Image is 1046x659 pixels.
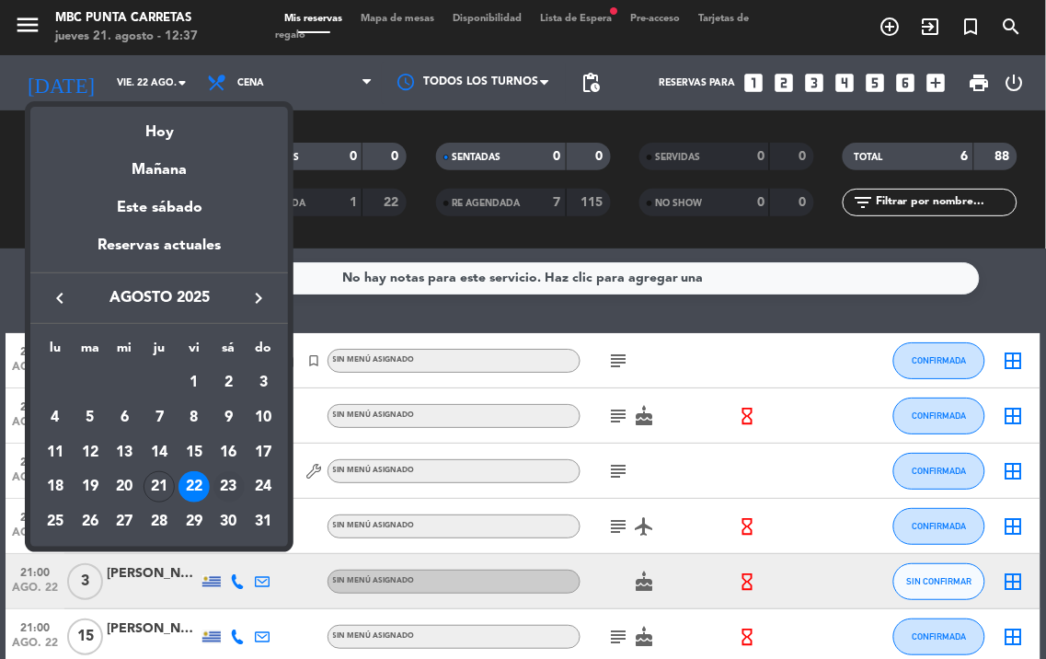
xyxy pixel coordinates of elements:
div: 18 [40,471,71,503]
div: Reservas actuales [30,234,288,272]
td: 4 de agosto de 2025 [38,400,73,435]
td: 21 de agosto de 2025 [142,470,177,505]
div: 8 [178,402,210,434]
td: 29 de agosto de 2025 [177,504,212,539]
div: 2 [213,367,245,399]
div: 27 [109,506,140,538]
div: 31 [247,506,279,538]
button: keyboard_arrow_right [242,286,275,310]
th: lunes [38,338,73,366]
td: 30 de agosto de 2025 [212,504,247,539]
th: martes [73,338,108,366]
td: 5 de agosto de 2025 [73,400,108,435]
div: 12 [75,437,106,468]
div: 30 [213,506,245,538]
td: 7 de agosto de 2025 [142,400,177,435]
td: 16 de agosto de 2025 [212,435,247,470]
td: 6 de agosto de 2025 [108,400,143,435]
th: viernes [177,338,212,366]
div: 6 [109,402,140,434]
td: 10 de agosto de 2025 [246,400,281,435]
button: keyboard_arrow_left [43,286,76,310]
td: 31 de agosto de 2025 [246,504,281,539]
i: keyboard_arrow_right [247,287,270,309]
div: 23 [213,471,245,503]
div: Este sábado [30,182,288,234]
td: 18 de agosto de 2025 [38,470,73,505]
td: 11 de agosto de 2025 [38,435,73,470]
div: 15 [178,437,210,468]
div: Hoy [30,107,288,145]
div: 10 [247,402,279,434]
td: 3 de agosto de 2025 [246,366,281,401]
div: 9 [213,402,245,434]
td: 13 de agosto de 2025 [108,435,143,470]
div: 28 [144,506,175,538]
div: 26 [75,506,106,538]
td: 20 de agosto de 2025 [108,470,143,505]
div: 20 [109,471,140,503]
th: jueves [142,338,177,366]
td: 12 de agosto de 2025 [73,435,108,470]
td: 24 de agosto de 2025 [246,470,281,505]
th: miércoles [108,338,143,366]
div: 29 [178,506,210,538]
div: 24 [247,471,279,503]
td: 23 de agosto de 2025 [212,470,247,505]
div: 17 [247,437,279,468]
i: keyboard_arrow_left [49,287,71,309]
td: 14 de agosto de 2025 [142,435,177,470]
div: 5 [75,402,106,434]
div: 11 [40,437,71,468]
td: 26 de agosto de 2025 [73,504,108,539]
div: 21 [144,471,175,503]
div: 22 [178,471,210,503]
div: 19 [75,471,106,503]
div: 13 [109,437,140,468]
td: 27 de agosto de 2025 [108,504,143,539]
div: 14 [144,437,175,468]
div: 1 [178,367,210,399]
td: 19 de agosto de 2025 [73,470,108,505]
div: 3 [247,367,279,399]
td: 9 de agosto de 2025 [212,400,247,435]
td: 22 de agosto de 2025 [177,470,212,505]
div: Mañana [30,145,288,182]
div: 7 [144,402,175,434]
td: 8 de agosto de 2025 [177,400,212,435]
div: 16 [213,437,245,468]
td: 28 de agosto de 2025 [142,504,177,539]
th: sábado [212,338,247,366]
td: 15 de agosto de 2025 [177,435,212,470]
td: 25 de agosto de 2025 [38,504,73,539]
div: 4 [40,402,71,434]
span: agosto 2025 [76,286,242,310]
th: domingo [246,338,281,366]
td: 2 de agosto de 2025 [212,366,247,401]
td: 1 de agosto de 2025 [177,366,212,401]
div: 25 [40,506,71,538]
td: AGO. [38,366,177,401]
td: 17 de agosto de 2025 [246,435,281,470]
